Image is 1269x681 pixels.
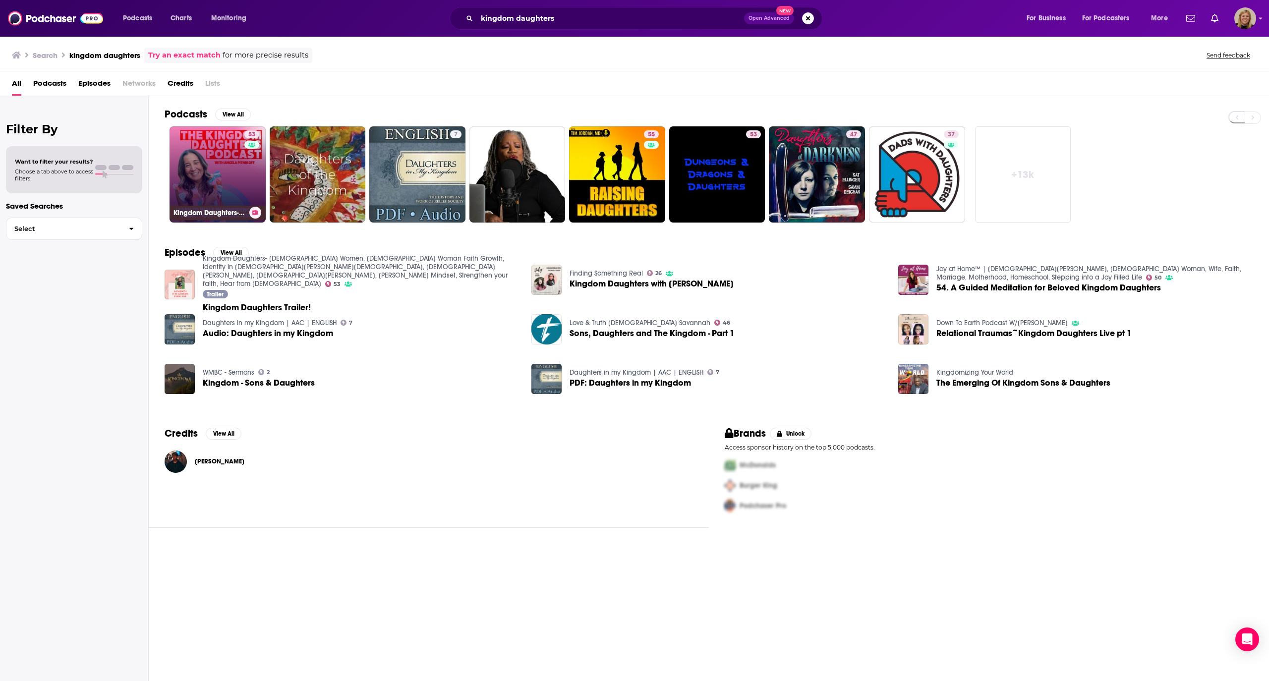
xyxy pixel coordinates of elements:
a: 7 [341,320,353,326]
a: 47 [846,130,861,138]
a: 53 [669,126,765,223]
span: 26 [655,271,662,276]
span: Kingdom Daughters with [PERSON_NAME] [570,280,734,288]
span: 54. A Guided Meditation for Beloved Kingdom Daughters [936,284,1161,292]
a: Kingdom - Sons & Daughters [203,379,315,387]
span: Podchaser Pro [740,502,786,510]
h2: Filter By [6,122,142,136]
a: PDF: Daughters in my Kingdom [570,379,691,387]
a: Daughters in my Kingdom | AAC | ENGLISH [570,368,703,377]
p: Saved Searches [6,201,142,211]
a: Kingdom Daughters- Christian Women, Christian Woman Faith Growth, Identity in Christ, Christian C... [203,254,508,288]
a: Audio: Daughters in my Kingdom [203,329,333,338]
a: Relational Traumas~Kingdom Daughters Live pt 1 [936,329,1132,338]
img: Audio: Daughters in my Kingdom [165,314,195,344]
span: Episodes [78,75,111,96]
a: All [12,75,21,96]
a: Joy at Home™ | Christian Mom, Christian Woman, Wife, Faith, Marriage, Motherhood, Homeschool, Ste... [936,265,1241,282]
a: 53Kingdom Daughters- [DEMOGRAPHIC_DATA] Women, [DEMOGRAPHIC_DATA] Woman Faith Growth, Identity in... [170,126,266,223]
span: Podcasts [123,11,152,25]
span: Charts [171,11,192,25]
button: Unlock [770,428,812,440]
a: 53 [325,281,341,287]
img: Kingdom Daughters with Angela Pitnikoff [531,265,562,295]
a: Darin Eubanks [165,451,187,473]
a: Podchaser - Follow, Share and Rate Podcasts [8,9,103,28]
img: Kingdom Daughters Trailer! [165,270,195,300]
img: Kingdom - Sons & Daughters [165,364,195,394]
a: Down To Earth Podcast W/Kim [936,319,1068,327]
h3: kingdom daughters [69,51,140,60]
a: Show notifications dropdown [1182,10,1199,27]
span: Open Advanced [749,16,790,21]
a: Love & Truth Church Savannah [570,319,710,327]
span: For Business [1027,11,1066,25]
span: 7 [454,130,458,140]
img: PDF: Daughters in my Kingdom [531,364,562,394]
span: 53 [750,130,757,140]
a: 47 [769,126,865,223]
a: 53 [244,130,259,138]
button: open menu [1144,10,1180,26]
img: Sons, Daughters and The Kingdom - Part 1 [531,314,562,344]
input: Search podcasts, credits, & more... [477,10,744,26]
a: 55 [644,130,659,138]
a: Podcasts [33,75,66,96]
a: Show notifications dropdown [1207,10,1222,27]
a: EpisodesView All [165,246,249,259]
button: View All [215,109,251,120]
img: The Emerging Of Kingdom Sons & Daughters [898,364,928,394]
button: Show profile menu [1234,7,1256,29]
span: 46 [723,321,730,325]
button: open menu [116,10,165,26]
a: Sons, Daughters and The Kingdom - Part 1 [570,329,735,338]
a: 7 [369,126,465,223]
a: +13k [975,126,1071,223]
a: Try an exact match [148,50,221,61]
a: PodcastsView All [165,108,251,120]
span: [PERSON_NAME] [195,457,244,465]
button: open menu [1020,10,1078,26]
h2: Credits [165,427,198,440]
img: 54. A Guided Meditation for Beloved Kingdom Daughters [898,265,928,295]
img: User Profile [1234,7,1256,29]
span: 37 [948,130,955,140]
p: Access sponsor history on the top 5,000 podcasts. [725,444,1253,451]
a: The Emerging Of Kingdom Sons & Daughters [936,379,1110,387]
h2: Podcasts [165,108,207,120]
a: 37 [944,130,959,138]
a: Daughters in my Kingdom | AAC | ENGLISH [203,319,337,327]
span: Choose a tab above to access filters. [15,168,93,182]
a: 7 [707,369,720,375]
span: New [776,6,794,15]
span: for more precise results [223,50,308,61]
button: open menu [1076,10,1144,26]
button: open menu [204,10,259,26]
a: 46 [714,320,731,326]
img: First Pro Logo [721,455,740,475]
a: 26 [647,270,662,276]
a: 55 [569,126,665,223]
span: Trailer [207,291,224,297]
span: 53 [334,282,341,286]
span: McDonalds [740,461,776,469]
span: Logged in as avansolkema [1234,7,1256,29]
a: Charts [164,10,198,26]
span: Networks [122,75,156,96]
h3: Search [33,51,58,60]
span: Want to filter your results? [15,158,93,165]
div: Open Intercom Messenger [1235,627,1259,651]
span: 47 [850,130,857,140]
h2: Brands [725,427,766,440]
a: Finding Something Real [570,269,643,278]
